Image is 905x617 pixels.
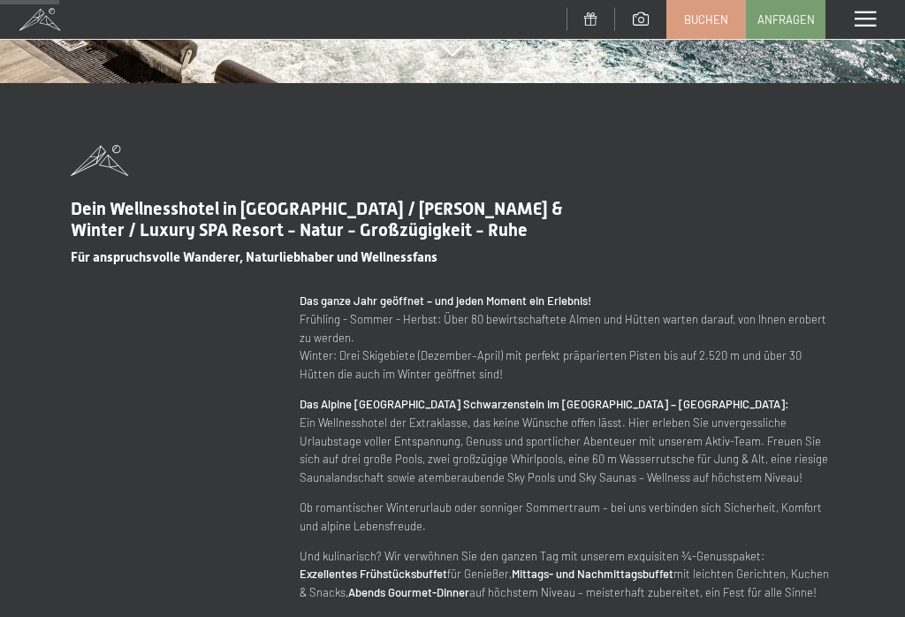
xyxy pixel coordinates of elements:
strong: Das ganze Jahr geöffnet – und jeden Moment ein Erlebnis! [300,293,591,308]
p: Ob romantischer Winterurlaub oder sonniger Sommertraum – bei uns verbinden sich Sicherheit, Komfo... [300,499,834,536]
p: Frühling - Sommer - Herbst: Über 80 bewirtschaftete Almen und Hütten warten darauf, von Ihnen ero... [300,292,834,384]
p: Und kulinarisch? Wir verwöhnen Sie den ganzen Tag mit unserem exquisiten ¾-Genusspaket: für Genie... [300,547,834,602]
span: Buchen [684,11,728,27]
strong: Exzellentes Frühstücksbuffet [300,567,447,581]
strong: Mittags- und Nachmittagsbuffet [512,567,673,581]
span: Dein Wellnesshotel in [GEOGRAPHIC_DATA] / [PERSON_NAME] & Winter / Luxury SPA Resort - Natur - Gr... [71,198,562,240]
span: Für anspruchsvolle Wanderer, Naturliebhaber und Wellnessfans [71,249,437,265]
a: Anfragen [747,1,825,38]
span: Anfragen [757,11,815,27]
strong: Das Alpine [GEOGRAPHIC_DATA] Schwarzenstein im [GEOGRAPHIC_DATA] – [GEOGRAPHIC_DATA]: [300,397,789,411]
p: Ein Wellnesshotel der Extraklasse, das keine Wünsche offen lässt. Hier erleben Sie unvergessliche... [300,395,834,487]
strong: Abends Gourmet-Dinner [348,585,469,599]
a: Buchen [667,1,745,38]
